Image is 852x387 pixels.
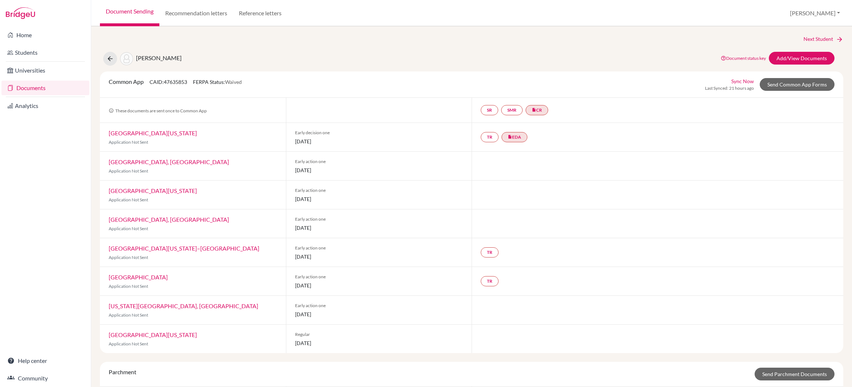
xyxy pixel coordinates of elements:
[109,331,197,338] a: [GEOGRAPHIC_DATA][US_STATE]
[295,224,463,232] span: [DATE]
[508,135,512,139] i: insert_drive_file
[295,216,463,222] span: Early action one
[6,7,35,19] img: Bridge-U
[109,255,148,260] span: Application Not Sent
[295,339,463,347] span: [DATE]
[295,274,463,280] span: Early action one
[109,187,197,194] a: [GEOGRAPHIC_DATA][US_STATE]
[109,197,148,202] span: Application Not Sent
[109,129,197,136] a: [GEOGRAPHIC_DATA][US_STATE]
[803,35,843,43] a: Next Student
[295,195,463,203] span: [DATE]
[1,371,89,386] a: Community
[755,368,834,380] a: Send Parchment Documents
[109,341,148,347] span: Application Not Sent
[295,310,463,318] span: [DATE]
[481,105,498,115] a: SR
[109,368,136,375] span: Parchment
[109,245,259,252] a: [GEOGRAPHIC_DATA][US_STATE]–[GEOGRAPHIC_DATA]
[295,245,463,251] span: Early action one
[1,28,89,42] a: Home
[481,132,499,142] a: TR
[769,52,834,65] a: Add/View Documents
[295,282,463,289] span: [DATE]
[731,77,754,85] a: Sync Now
[295,158,463,165] span: Early action one
[526,105,548,115] a: insert_drive_fileCR
[1,45,89,60] a: Students
[501,105,523,115] a: SMR
[109,158,229,165] a: [GEOGRAPHIC_DATA], [GEOGRAPHIC_DATA]
[1,81,89,95] a: Documents
[501,132,527,142] a: insert_drive_fileEDA
[295,302,463,309] span: Early action one
[1,353,89,368] a: Help center
[295,331,463,338] span: Regular
[1,63,89,78] a: Universities
[295,129,463,136] span: Early decision one
[787,6,843,20] button: [PERSON_NAME]
[109,139,148,145] span: Application Not Sent
[721,55,766,61] a: Document status key
[295,138,463,145] span: [DATE]
[705,85,754,92] span: Last Synced: 21 hours ago
[760,78,834,91] a: Send Common App Forms
[295,166,463,174] span: [DATE]
[481,247,499,258] a: TR
[1,98,89,113] a: Analytics
[109,216,229,223] a: [GEOGRAPHIC_DATA], [GEOGRAPHIC_DATA]
[109,283,148,289] span: Application Not Sent
[109,108,207,113] span: These documents are sent once to Common App
[532,108,536,112] i: insert_drive_file
[109,226,148,231] span: Application Not Sent
[193,79,242,85] span: FERPA Status:
[109,312,148,318] span: Application Not Sent
[225,79,242,85] span: Waived
[481,276,499,286] a: TR
[109,168,148,174] span: Application Not Sent
[150,79,187,85] span: CAID: 47635853
[295,187,463,194] span: Early action one
[295,253,463,260] span: [DATE]
[109,302,258,309] a: [US_STATE][GEOGRAPHIC_DATA], [GEOGRAPHIC_DATA]
[136,54,182,61] span: [PERSON_NAME]
[109,274,168,280] a: [GEOGRAPHIC_DATA]
[109,78,144,85] span: Common App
